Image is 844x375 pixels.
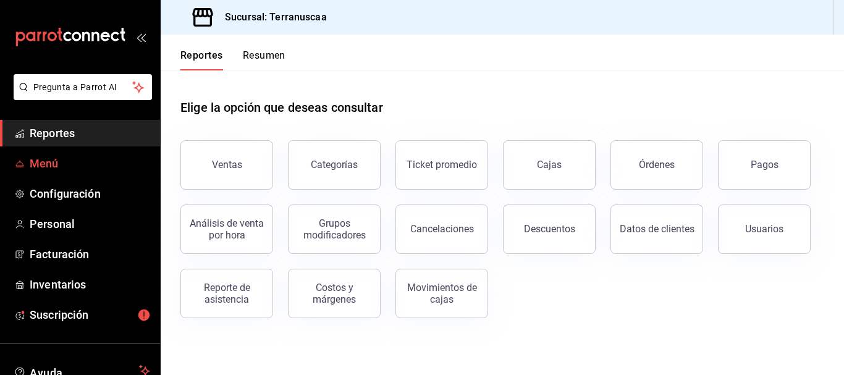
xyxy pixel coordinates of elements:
[745,223,783,235] div: Usuarios
[503,204,596,254] button: Descuentos
[30,246,150,263] span: Facturación
[9,90,152,103] a: Pregunta a Parrot AI
[188,217,265,241] div: Análisis de venta por hora
[296,282,373,305] div: Costos y márgenes
[180,49,223,70] button: Reportes
[180,98,383,117] h1: Elige la opción que deseas consultar
[188,282,265,305] div: Reporte de asistencia
[395,269,488,318] button: Movimientos de cajas
[30,155,150,172] span: Menú
[212,159,242,171] div: Ventas
[288,140,381,190] button: Categorías
[180,49,285,70] div: navigation tabs
[136,32,146,42] button: open_drawer_menu
[639,159,675,171] div: Órdenes
[180,140,273,190] button: Ventas
[610,140,703,190] button: Órdenes
[30,185,150,202] span: Configuración
[395,204,488,254] button: Cancelaciones
[410,223,474,235] div: Cancelaciones
[288,204,381,254] button: Grupos modificadores
[243,49,285,70] button: Resumen
[524,223,575,235] div: Descuentos
[30,276,150,293] span: Inventarios
[718,204,811,254] button: Usuarios
[215,10,327,25] h3: Sucursal: Terranuscaa
[610,204,703,254] button: Datos de clientes
[311,159,358,171] div: Categorías
[180,269,273,318] button: Reporte de asistencia
[503,140,596,190] button: Cajas
[407,159,477,171] div: Ticket promedio
[30,125,150,141] span: Reportes
[288,269,381,318] button: Costos y márgenes
[14,74,152,100] button: Pregunta a Parrot AI
[395,140,488,190] button: Ticket promedio
[718,140,811,190] button: Pagos
[537,159,562,171] div: Cajas
[180,204,273,254] button: Análisis de venta por hora
[30,216,150,232] span: Personal
[33,81,133,94] span: Pregunta a Parrot AI
[403,282,480,305] div: Movimientos de cajas
[30,306,150,323] span: Suscripción
[751,159,779,171] div: Pagos
[296,217,373,241] div: Grupos modificadores
[620,223,694,235] div: Datos de clientes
